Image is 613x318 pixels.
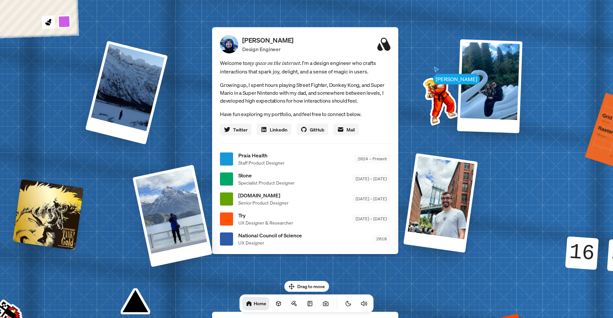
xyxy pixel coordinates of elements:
span: Twitter [233,126,247,133]
span: Linkedin [270,126,287,133]
div: 2024 – Present [354,155,390,163]
a: Linkedin [257,124,291,135]
h1: Home [254,300,266,307]
div: [DATE] – [DATE] [352,215,390,223]
span: Mail [346,126,355,133]
span: UX Designer [238,239,302,246]
button: Toggle Theme [342,297,355,310]
div: [DATE] – [DATE] [352,175,390,183]
p: Design Engineer [242,45,293,53]
button: Toggle Audio [358,297,371,310]
img: Profile Picture [220,35,238,53]
span: Try [238,211,293,219]
span: Specialist Product Designer [238,179,295,186]
p: [PERSON_NAME] [242,35,293,45]
a: Mail [333,124,359,135]
span: GitHub [310,126,324,133]
div: [DATE] – [DATE] [352,195,390,203]
span: [DOMAIN_NAME] [238,191,288,199]
a: Twitter [220,124,251,135]
img: Profile example [406,66,472,132]
span: Staff Product Designer [238,159,285,166]
span: National Council of Science [238,231,302,239]
p: Have fun exploring my portfolio, and feel free to connect below. [220,110,390,118]
span: UX Designer & Researcher [238,219,293,226]
em: my space on the internet. [247,60,302,66]
a: Home [243,297,269,310]
span: Praia Health [238,151,285,159]
span: Stone [238,171,295,179]
div: 2018 [373,235,390,243]
span: Welcome to I'm a design engineer who crafts interactions that spark joy, delight, and a sense of ... [220,59,390,76]
span: Senior Product Designer [238,199,288,206]
a: GitHub [297,124,328,135]
p: Growing up, I spent hours playing Street Fighter, Donkey Kong, and Super Mario in a Super Nintend... [220,81,390,105]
